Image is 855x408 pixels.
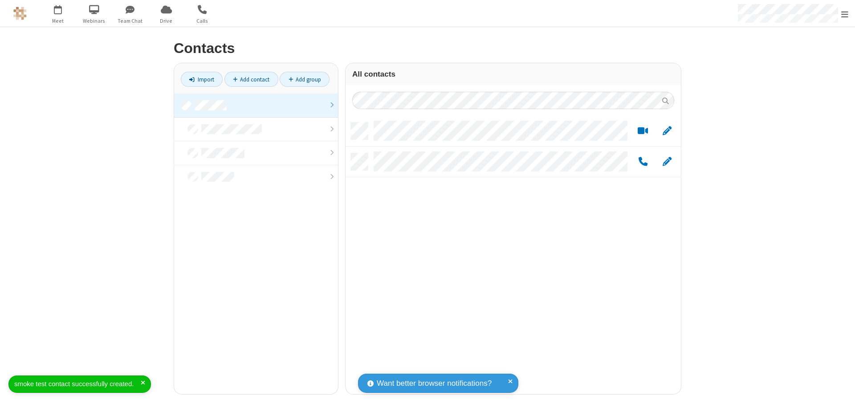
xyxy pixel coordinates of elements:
h3: All contacts [352,70,674,78]
button: Call by phone [634,156,651,167]
a: Import [181,72,223,87]
button: Edit [658,156,676,167]
button: Start a video meeting [634,126,651,137]
iframe: Chat [833,385,848,402]
span: Want better browser notifications? [377,378,492,389]
span: Webinars [77,17,111,25]
button: Edit [658,126,676,137]
span: Meet [41,17,75,25]
a: Add contact [224,72,278,87]
img: QA Selenium DO NOT DELETE OR CHANGE [13,7,27,20]
span: Calls [186,17,219,25]
h2: Contacts [174,41,681,56]
div: smoke test contact successfully created. [14,379,141,389]
div: grid [346,116,681,394]
span: Team Chat [114,17,147,25]
a: Add group [280,72,330,87]
span: Drive [150,17,183,25]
